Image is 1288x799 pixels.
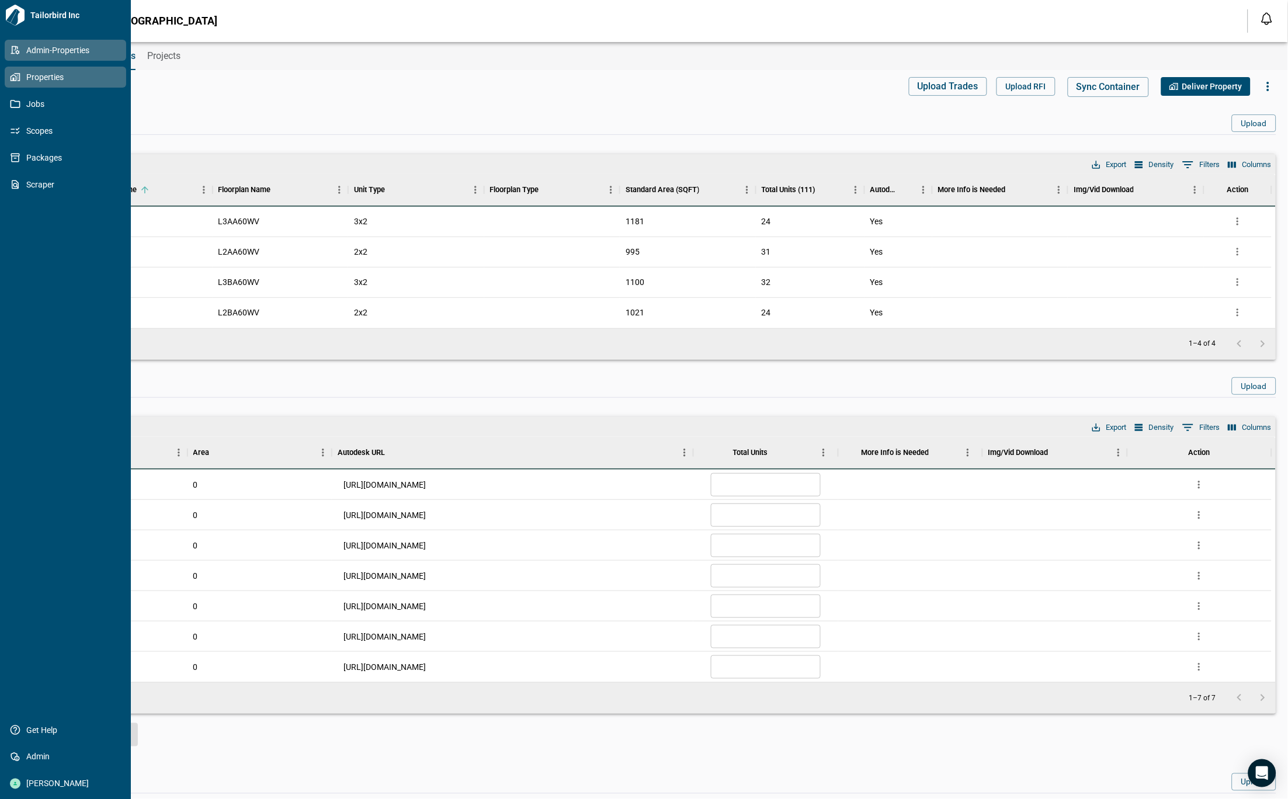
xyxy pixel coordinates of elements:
[343,661,426,673] a: [URL][DOMAIN_NAME]
[626,246,640,258] span: 995
[195,181,213,199] button: Menu
[20,71,115,83] span: Properties
[467,181,484,199] button: Menu
[1186,181,1204,199] button: Menu
[30,42,1288,70] div: base tabs
[43,173,213,206] div: Comercial Floorplan Name
[188,436,332,469] div: Area
[1248,759,1276,787] div: Open Intercom Messenger
[1132,157,1177,172] button: Density
[20,778,115,790] span: [PERSON_NAME]
[870,307,883,318] span: Yes
[738,181,756,199] button: Menu
[983,436,1127,469] div: Img/Vid Download
[1225,420,1275,435] button: Select columns
[762,217,771,226] span: 24
[1189,436,1210,469] div: Action
[909,77,987,96] button: Upload Trades
[1089,420,1130,435] button: Export
[1190,567,1208,585] button: more
[626,276,644,288] span: 1100
[137,182,153,198] button: Sort
[354,307,367,318] span: 2x2
[193,436,210,469] div: Area
[1050,181,1068,199] button: Menu
[865,173,932,206] div: Autodesk URL Added
[348,173,484,206] div: Unit Type
[1229,243,1247,260] button: more
[193,570,198,582] span: 0
[620,173,756,206] div: Standard Area (SQFT)
[861,436,929,469] div: More Info is Needed
[1179,155,1223,174] button: Show filters
[343,540,426,551] a: [URL][DOMAIN_NAME]
[332,436,693,469] div: Autodesk URL
[218,276,260,288] span: L3BA60WV
[5,746,126,767] a: Admin
[343,509,426,521] a: [URL][DOMAIN_NAME]
[626,307,644,318] span: 1021
[1189,340,1216,348] p: 1–4 of 4
[338,436,385,469] div: Autodesk URL
[1077,81,1140,93] span: Sync Container
[20,152,115,164] span: Packages
[870,276,883,288] span: Yes
[676,444,693,461] button: Menu
[932,173,1068,206] div: More Info is Needed
[1127,436,1272,469] div: Action
[331,181,348,199] button: Menu
[1190,537,1208,554] button: more
[847,181,865,199] button: Menu
[193,661,198,673] span: 0
[354,246,367,258] span: 2x2
[959,444,977,461] button: Menu
[838,436,983,469] div: More Info is Needed
[218,216,260,227] span: L3AA60WV
[20,751,115,763] span: Admin
[762,308,771,317] span: 24
[1227,173,1249,206] div: Action
[626,216,644,227] span: 1181
[539,182,556,198] button: Sort
[870,173,898,206] div: Autodesk URL Added
[354,173,385,206] div: Unit Type
[938,173,1006,206] div: More Info is Needed
[1225,157,1275,172] button: Select columns
[1132,420,1177,435] button: Density
[1189,694,1216,702] p: 1–7 of 7
[1229,213,1247,230] button: more
[1190,628,1208,645] button: more
[699,182,716,198] button: Sort
[193,631,198,642] span: 0
[343,479,426,491] a: [URL][DOMAIN_NAME]
[5,174,126,195] a: Scraper
[693,436,838,469] div: Total Units
[354,216,367,227] span: 3x2
[1204,173,1272,206] div: Action
[43,436,188,469] div: Building Name
[314,444,332,461] button: Menu
[1232,114,1276,132] button: Upload
[343,570,426,582] a: [URL][DOMAIN_NAME]
[170,444,188,461] button: Menu
[1089,157,1130,172] button: Export
[193,540,198,551] span: 0
[490,173,539,206] div: Floorplan Type
[1229,273,1247,291] button: more
[1190,476,1208,494] button: more
[343,631,426,642] a: [URL][DOMAIN_NAME]
[929,444,945,461] button: Sort
[20,724,115,736] span: Get Help
[20,125,115,137] span: Scopes
[385,444,401,461] button: Sort
[733,436,768,469] div: Total Units
[898,182,915,198] button: Sort
[1232,377,1276,395] button: Upload
[193,600,198,612] span: 0
[768,444,784,461] button: Sort
[602,181,620,199] button: Menu
[815,182,832,198] button: Sort
[354,276,367,288] span: 3x2
[870,246,883,258] span: Yes
[1179,418,1223,437] button: Show filters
